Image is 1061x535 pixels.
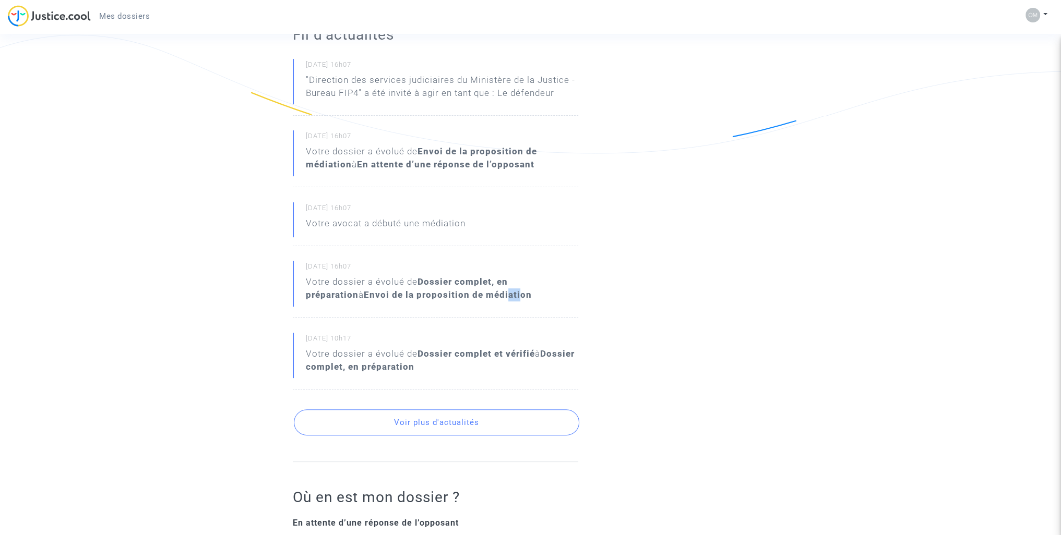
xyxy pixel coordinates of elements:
[293,488,578,506] h2: Où en est mon dossier ?
[306,145,578,171] div: Votre dossier a évolué de à
[306,334,578,347] small: [DATE] 10h17
[306,348,575,372] b: Dossier complet, en préparation
[306,131,578,145] small: [DATE] 16h07
[293,517,578,529] div: En attente d’une réponse de l’opposant
[418,348,535,359] b: Dossier complet et vérifié
[306,60,578,74] small: [DATE] 16h07
[357,159,534,169] b: En attente d’une réponse de l’opposant
[306,275,578,301] div: Votre dossier a évolué de à
[306,203,578,217] small: [DATE] 16h07
[293,26,578,44] h2: Fil d’actualités
[99,11,150,21] span: Mes dossiers
[306,347,578,373] div: Votre dossier a évolué de à
[294,409,579,435] button: Voir plus d'actualités
[306,262,578,275] small: [DATE] 16h07
[306,146,537,169] b: Envoi de la proposition de médiation
[364,289,532,300] b: Envoi de la proposition de médiation
[8,5,91,27] img: jc-logo.svg
[91,8,158,24] a: Mes dossiers
[1026,8,1040,22] img: 47fe71cd5a36d749f90975d8f433a305
[306,217,466,235] p: Votre avocat a débuté une médiation
[306,74,578,105] p: "Direction des services judiciaires du Ministère de la Justice - Bureau FIP4" a été invité à agir...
